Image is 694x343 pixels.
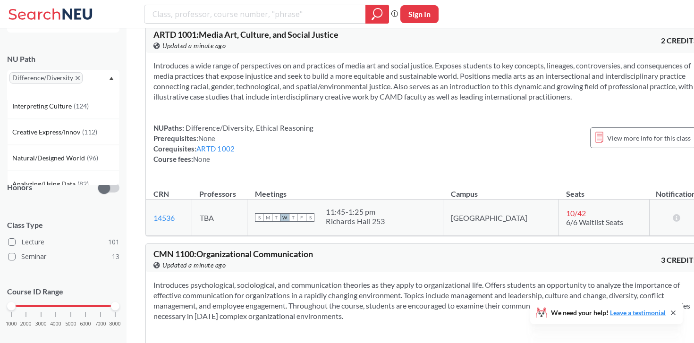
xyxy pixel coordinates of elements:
span: T [272,213,280,222]
span: ( 82 ) [77,180,89,188]
span: Class Type [7,220,119,230]
a: 14536 [153,213,175,222]
span: 13 [112,251,119,262]
span: W [280,213,289,222]
span: 10 / 42 [566,209,586,218]
span: M [263,213,272,222]
span: Creative Express/Innov [12,127,82,137]
span: CMN 1100 : Organizational Communication [153,249,313,259]
th: Professors [192,179,247,200]
label: Seminar [8,251,119,263]
span: 4000 [50,321,61,326]
span: Updated a minute ago [162,260,226,270]
span: 1000 [6,321,17,326]
span: 101 [108,237,119,247]
span: None [198,134,215,142]
svg: magnifying glass [372,8,383,21]
span: ( 112 ) [82,128,97,136]
div: 11:45 - 1:25 pm [326,207,385,217]
span: 2000 [20,321,32,326]
span: 3000 [35,321,47,326]
input: Class, professor, course number, "phrase" [152,6,359,22]
span: Analyzing/Using Data [12,179,77,189]
span: Interpreting Culture [12,101,74,111]
span: ( 124 ) [74,102,89,110]
label: Lecture [8,236,119,248]
td: TBA [192,200,247,236]
td: [GEOGRAPHIC_DATA] [443,200,559,236]
div: magnifying glass [365,5,389,24]
span: ( 96 ) [87,154,98,162]
th: Seats [559,179,650,200]
span: Updated a minute ago [162,41,226,51]
th: Campus [443,179,559,200]
div: CRN [153,189,169,199]
span: Difference/DiversityX to remove pill [9,72,83,84]
div: Difference/DiversityX to remove pillDropdown arrowWriting Intensive(178)Societies/Institutions(13... [7,70,119,100]
span: 6/6 Waitlist Seats [566,218,623,226]
span: We need your help! [551,310,666,316]
a: Leave a testimonial [610,309,666,317]
span: ARTD 1001 : Media Art, Culture, and Social Justice [153,29,339,40]
p: Course ID Range [7,286,119,297]
svg: Dropdown arrow [109,76,114,80]
span: S [255,213,263,222]
span: 6000 [80,321,91,326]
button: Sign In [400,5,439,23]
div: Richards Hall 253 [326,217,385,226]
span: Natural/Designed World [12,153,87,163]
svg: X to remove pill [76,76,80,80]
span: View more info for this class [607,132,691,144]
span: S [306,213,314,222]
div: NUPaths: Prerequisites: Corequisites: Course fees: [153,123,313,164]
span: 7000 [95,321,106,326]
div: NU Path [7,54,119,64]
span: 8000 [110,321,121,326]
span: F [297,213,306,222]
a: ARTD 1002 [196,144,235,153]
span: None [193,155,210,163]
span: T [289,213,297,222]
p: Honors [7,182,32,193]
span: 5000 [65,321,76,326]
th: Meetings [247,179,443,200]
span: Difference/Diversity, Ethical Reasoning [184,124,313,132]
